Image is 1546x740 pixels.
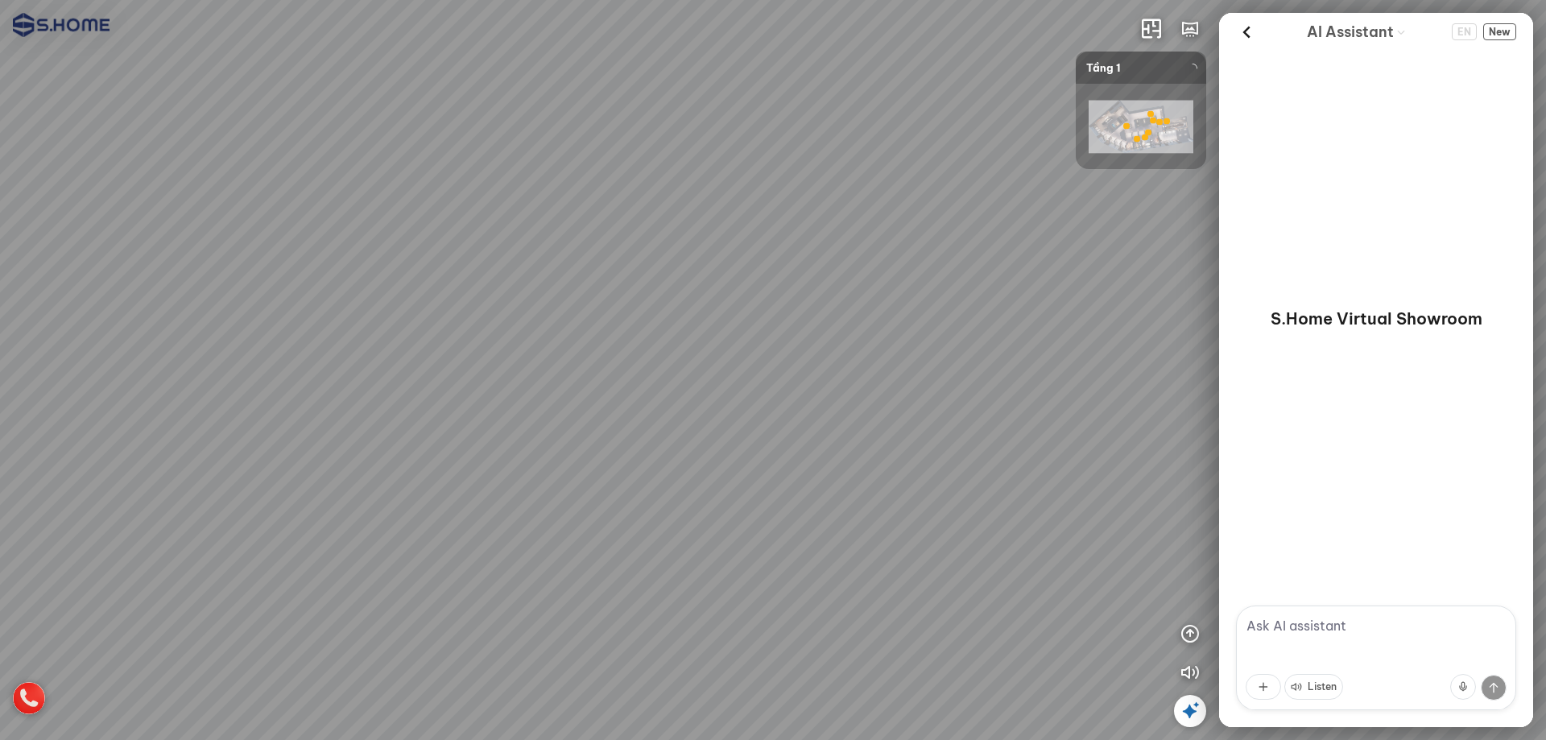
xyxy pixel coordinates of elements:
[1483,23,1516,40] button: New Chat
[1452,23,1477,40] button: Change language
[13,13,110,37] img: logo
[13,682,45,714] img: hotline_icon_VCHHFN9JCFPE.png
[1483,23,1516,40] span: New
[1307,19,1407,44] div: AI Guide options
[1284,674,1343,700] button: Listen
[1452,23,1477,40] span: EN
[1086,52,1196,84] span: Tầng 1
[1271,308,1482,330] p: S.Home Virtual Showroom
[1307,21,1394,43] span: AI Assistant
